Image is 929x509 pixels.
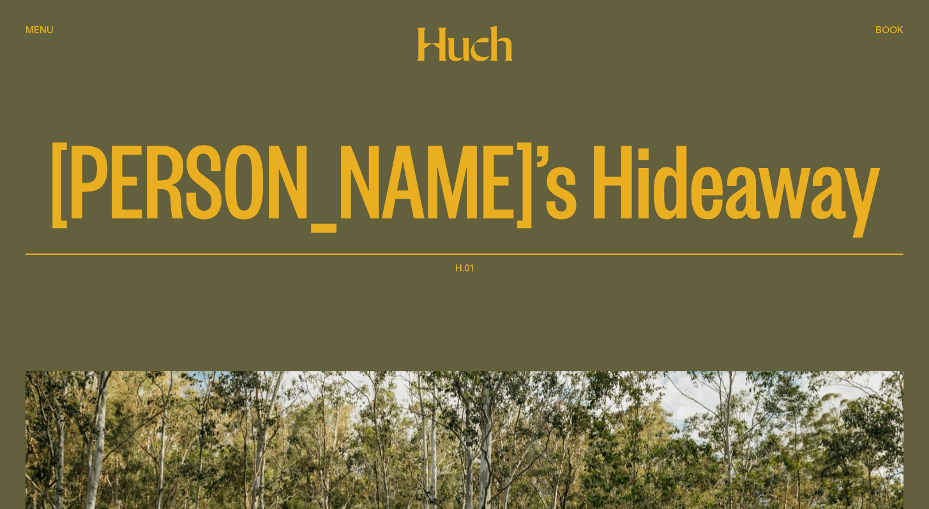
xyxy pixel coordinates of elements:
span: [PERSON_NAME]’s Hideaway [49,125,880,227]
span: Book [875,25,903,34]
span: Menu [26,25,54,34]
h1: H.01 [455,260,474,275]
button: show menu [26,23,54,38]
button: show booking tray [875,23,903,38]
